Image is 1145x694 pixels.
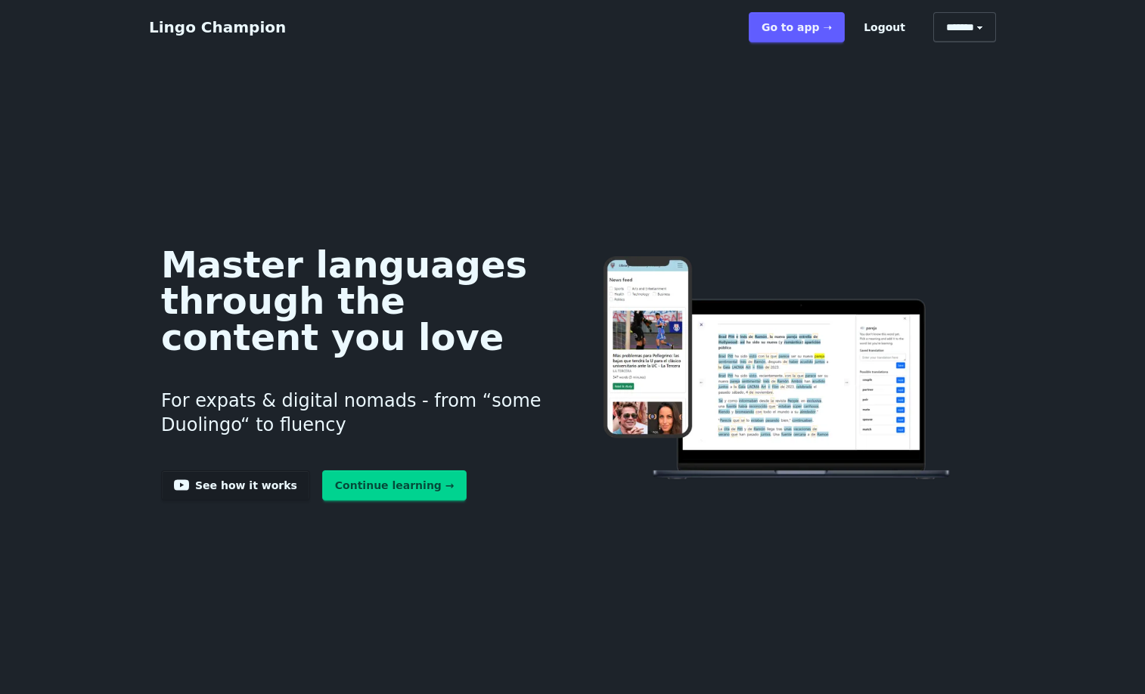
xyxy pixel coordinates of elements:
h1: Master languages through the content you love [161,246,549,355]
img: Learn languages online [573,256,984,482]
a: Continue learning → [322,470,467,500]
a: Go to app ➝ [749,12,845,42]
a: Lingo Champion [149,18,286,36]
a: See how it works [161,470,310,500]
button: Logout [851,12,918,42]
h3: For expats & digital nomads - from “some Duolingo“ to fluency [161,370,549,455]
